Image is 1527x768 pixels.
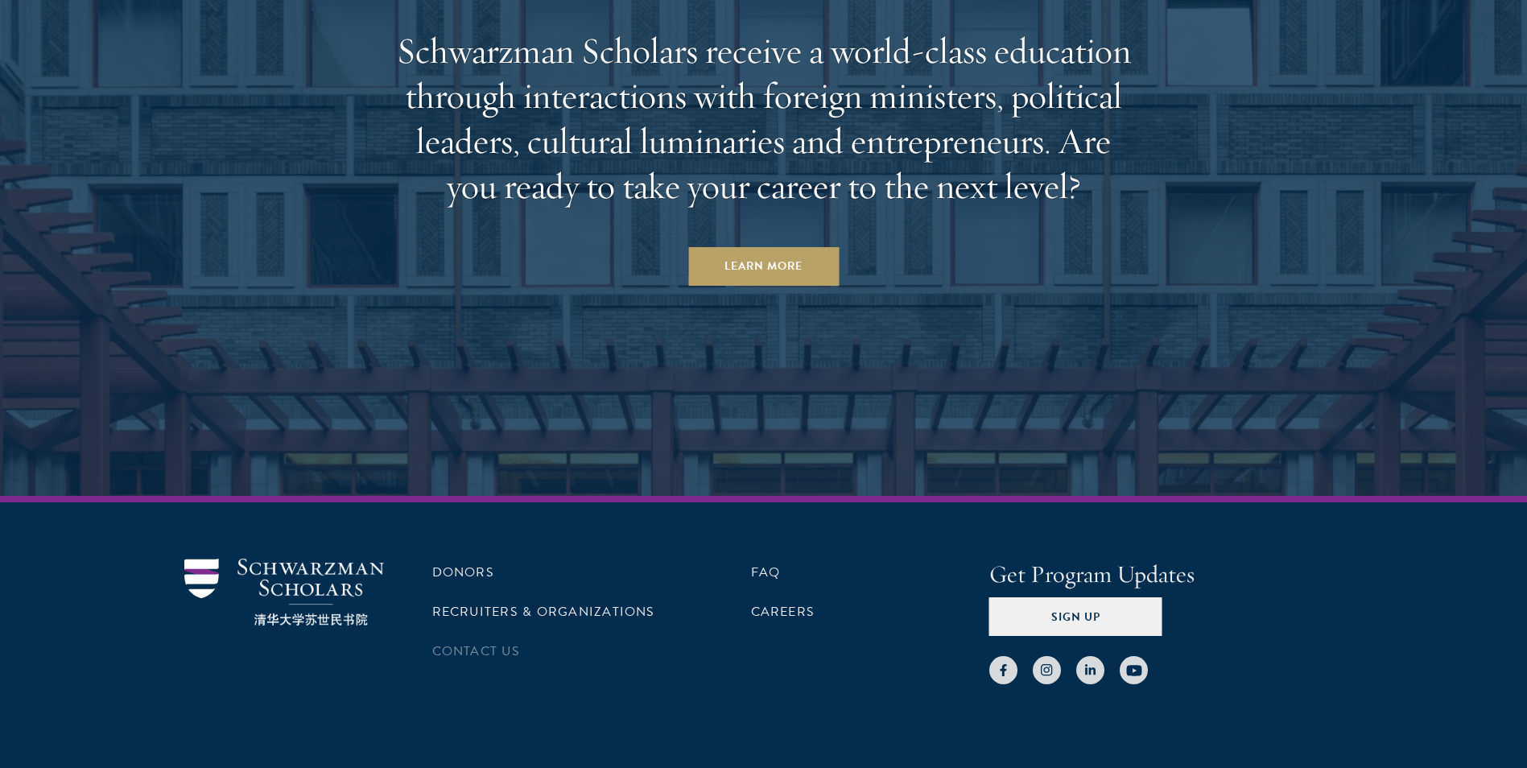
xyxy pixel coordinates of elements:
a: Careers [751,602,815,621]
a: Contact Us [432,642,520,661]
a: Donors [432,563,494,582]
h4: Get Program Updates [989,559,1343,591]
h2: Schwarzman Scholars receive a world-class education through interactions with foreign ministers, ... [390,28,1138,209]
a: FAQ [751,563,781,582]
button: Sign Up [989,597,1162,636]
a: Recruiters & Organizations [432,602,655,621]
img: Schwarzman Scholars [184,559,384,626]
a: Learn More [688,247,839,286]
